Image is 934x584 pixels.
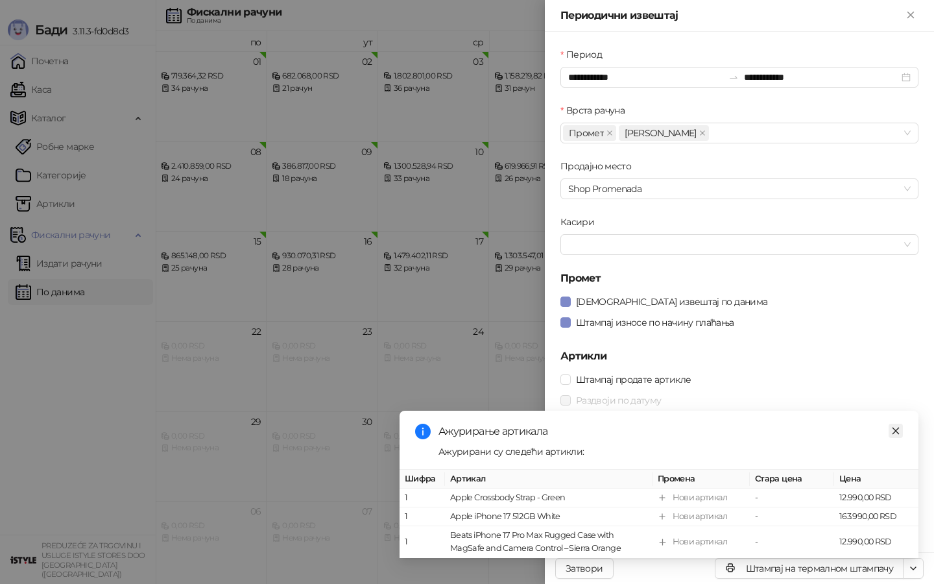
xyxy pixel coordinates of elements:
span: close [891,426,900,435]
td: Beats iPhone 17 Pro Max Rugged Case with MagSafe and Camera Control – Sierra Orange [445,527,653,559]
th: Стара цена [750,470,834,489]
button: Затвори [555,558,614,579]
h5: Промет [560,271,918,286]
div: Нови артикал [673,492,727,505]
label: Касири [560,215,603,229]
span: close [606,130,613,136]
td: 1 [400,508,445,527]
td: 163.990,00 RSD [834,508,918,527]
th: Шифра [400,470,445,489]
span: Shop Promenada [568,179,911,199]
td: Apple Crossbody Strap - Green [445,489,653,508]
td: - [750,527,834,559]
div: Ажурирани су следећи артикли: [438,444,903,459]
td: Apple iPhone 17 512GB White [445,508,653,527]
span: Штампај износе по начину плаћања [571,315,739,330]
button: Close [903,8,918,23]
a: Close [889,424,903,438]
span: Промет [569,126,604,140]
td: - [750,489,834,508]
span: to [728,72,739,82]
label: Продајно место [560,159,639,173]
span: swap-right [728,72,739,82]
h5: Артикли [560,348,918,364]
td: 12.990,00 RSD [834,489,918,508]
th: Цена [834,470,918,489]
span: close [699,130,706,136]
input: Период [568,70,723,84]
button: Штампај на термалном штампачу [715,558,904,579]
th: Промена [653,470,750,489]
span: info-circle [415,424,431,439]
span: Раздвоји по датуму [571,393,666,408]
span: Штампај продате артикле [571,372,696,387]
label: Период [560,47,610,62]
div: Нови артикал [673,511,727,524]
td: 1 [400,527,445,559]
span: [PERSON_NAME] [625,126,697,140]
div: Нови артикал [673,536,727,549]
div: Периодични извештај [560,8,903,23]
td: 12.990,00 RSD [834,527,918,559]
th: Артикал [445,470,653,489]
span: [DEMOGRAPHIC_DATA] извештај по данима [571,295,772,309]
td: 1 [400,489,445,508]
label: Врста рачуна [560,103,633,117]
div: Ажурирање артикала [438,424,903,439]
td: - [750,508,834,527]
